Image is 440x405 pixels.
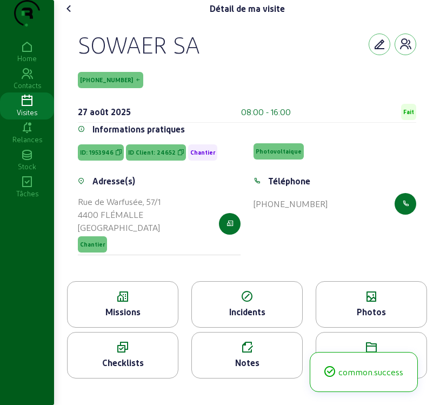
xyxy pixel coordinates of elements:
[192,306,302,318] div: Incidents
[128,149,176,156] span: ID Client: 24652
[190,149,215,156] span: Chantier
[403,108,414,116] span: Fait
[92,175,135,188] div: Adresse(s)
[241,105,291,118] div: 08:00 - 16:00
[80,241,105,248] span: Chantier
[78,208,161,221] div: 4400 FLÉMALLE
[210,2,285,15] div: Détail de ma visite
[80,149,114,156] span: ID: 1953946
[78,221,161,234] div: [GEOGRAPHIC_DATA]
[323,366,404,379] div: common.success
[78,195,161,208] div: Rue de Warfusée, 57/1
[192,356,302,369] div: Notes
[256,148,302,155] span: Photovoltaique
[254,197,328,210] div: [PHONE_NUMBER]
[316,306,426,318] div: Photos
[268,175,310,188] div: Téléphone
[68,306,178,318] div: Missions
[80,76,133,84] span: [PHONE_NUMBER]
[78,105,131,118] div: 27 août 2025
[78,30,200,58] div: SOWAER SA
[92,123,185,136] div: Informations pratiques
[68,356,178,369] div: Checklists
